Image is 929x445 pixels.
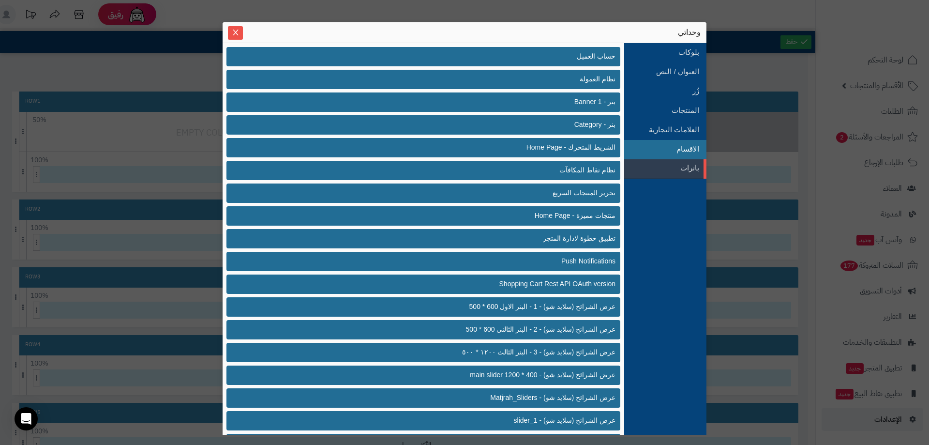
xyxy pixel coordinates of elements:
[260,161,620,180] a: نظام نقاط المكافآت
[543,233,615,244] span: تطبيق خطوة لادارة المتجر
[260,343,620,362] a: عرض الشرائح (سلايد شو) - 3 - البنر الثالث ١٢٠٠ * ٥٠٠
[228,27,701,38] div: وحداتي
[260,366,620,384] a: عرض الشرائح (سلايد شو) - main slider 1200 * 400
[577,51,615,61] span: حساب العميل
[15,407,38,430] div: Open Intercom Messenger
[260,184,620,202] a: تحرير المنتجات السريع
[574,97,615,107] span: بنر - Banner 1
[553,188,615,198] span: تحرير المنتجات السريع
[526,142,615,153] span: الشريط المتحرك - Home Page
[535,211,615,221] span: منتجات مميزة - Home Page
[260,298,620,316] a: عرض الشرائح (سلايد شو) - 1 - البنر الاول 600 * 500
[574,120,615,130] span: بنر - Category
[469,302,615,312] span: عرض الشرائح (سلايد شو) - 1 - البنر الاول 600 * 500
[646,62,699,81] a: العنوان / النص
[646,101,699,120] a: المنتجات
[260,70,620,89] a: نظام العمولة
[646,158,699,178] a: بانرات
[646,81,699,101] a: زُر
[260,47,620,66] a: حساب العميل
[260,321,620,339] a: عرض الشرائح (سلايد شو) - 2 - البنر الثالني 600 * 500
[260,252,620,271] a: Push Notifications
[462,347,615,357] span: عرض الشرائح (سلايد شو) - 3 - البنر الثالث ١٢٠٠ * ٥٠٠
[260,138,620,157] a: الشريط المتحرك - Home Page
[499,279,615,289] span: Shopping Cart Rest API OAuth version
[466,324,615,335] span: عرض الشرائح (سلايد شو) - 2 - البنر الثالني 600 * 500
[646,139,699,159] a: الاقسام
[646,120,699,139] a: العلامات التجارية
[260,275,620,293] a: Shopping Cart Rest API OAuth version
[228,26,243,40] button: Close
[559,165,615,175] span: نظام نقاط المكافآت
[260,207,620,225] a: منتجات مميزة - Home Page
[490,393,615,403] span: عرض الشرائح (سلايد شو) - Matjrah_Sliders
[260,93,620,111] a: بنر - Banner 1
[260,230,620,248] a: تطبيق خطوة لادارة المتجر
[260,412,620,430] a: عرض الشرائح (سلايد شو) - slider_1
[260,389,620,407] a: عرض الشرائح (سلايد شو) - Matjrah_Sliders
[260,116,620,134] a: بنر - Category
[514,415,615,426] span: عرض الشرائح (سلايد شو) - slider_1
[470,370,615,380] span: عرض الشرائح (سلايد شو) - main slider 1200 * 400
[580,74,615,84] span: نظام العمولة
[561,256,615,266] span: Push Notifications
[646,43,699,62] a: بلوكات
